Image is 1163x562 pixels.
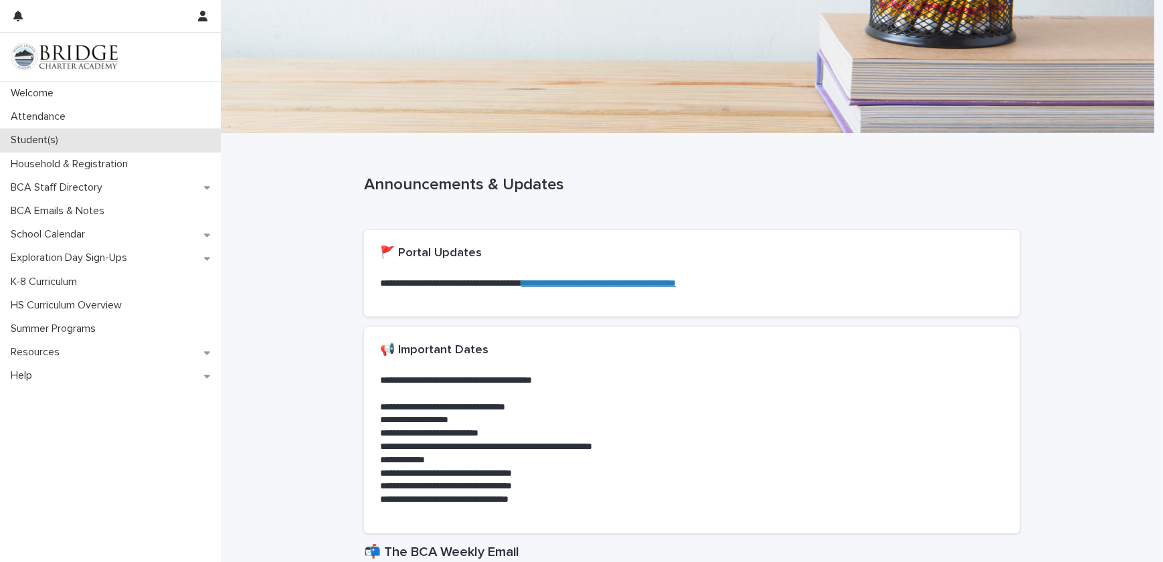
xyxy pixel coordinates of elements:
p: Exploration Day Sign-Ups [5,252,138,264]
p: Student(s) [5,134,69,147]
p: Attendance [5,110,76,123]
img: V1C1m3IdTEidaUdm9Hs0 [11,43,118,70]
p: School Calendar [5,228,96,241]
p: Resources [5,346,70,359]
h2: 📢 Important Dates [380,343,488,358]
p: K-8 Curriculum [5,276,88,288]
p: HS Curriculum Overview [5,299,132,312]
h1: 📬 The BCA Weekly Email [364,544,1020,560]
p: Household & Registration [5,158,139,171]
p: Help [5,369,43,382]
p: Welcome [5,87,64,100]
p: BCA Emails & Notes [5,205,115,217]
p: Summer Programs [5,322,106,335]
p: Announcements & Updates [364,175,1014,195]
p: BCA Staff Directory [5,181,113,194]
h2: 🚩 Portal Updates [380,246,482,261]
